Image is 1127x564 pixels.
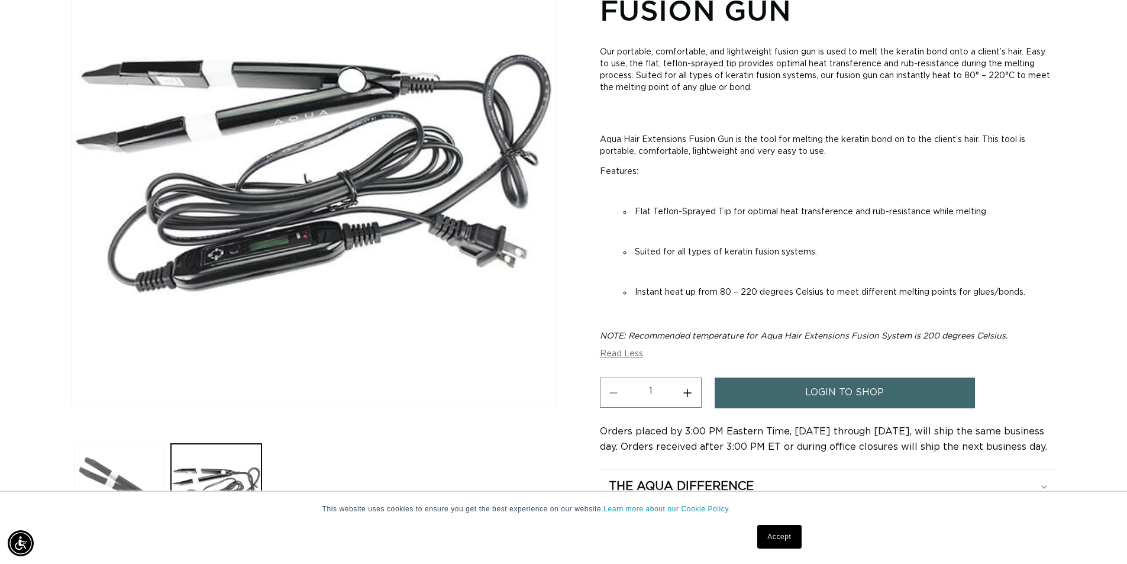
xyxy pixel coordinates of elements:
p: Aqua Hair Extensions Fusion Gun is the tool for melting the keratin bond on to the client’s hair.... [600,134,1056,158]
span: Orders placed by 3:00 PM Eastern Time, [DATE] through [DATE], will ship the same business day. Or... [600,427,1047,452]
button: Load image 2 in gallery view [171,444,262,535]
h2: The Aqua Difference [609,479,754,495]
em: NOTE: Recommended temperature for Aqua Hair Extensions Fusion System is 200 degrees Celsius. [600,333,1007,341]
button: Load image 1 in gallery view [74,444,165,535]
p: Features: [600,166,1056,178]
a: login to shop [715,378,975,408]
div: Accessibility Menu [8,530,34,556]
a: Accept [757,525,801,549]
summary: The Aqua Difference [600,470,1056,504]
iframe: Chat Widget [1068,507,1127,564]
button: Read Less [600,350,643,360]
li: Instant heat up from 80 – 220 degrees Celsius to meet different melting points for glues/bonds. [624,287,1056,299]
li: Flat Teflon-Sprayed Tip for optimal heat transference and rub-resistance while melting. [624,207,1056,218]
p: Our portable, comfortable, and lightweight fusion gun is used to melt the keratin bond onto a cli... [600,47,1056,94]
a: Learn more about our Cookie Policy. [603,505,731,513]
li: Suited for all types of keratin fusion systems. [624,247,1056,259]
p: This website uses cookies to ensure you get the best experience on our website. [322,504,805,514]
span: login to shop [805,378,884,408]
